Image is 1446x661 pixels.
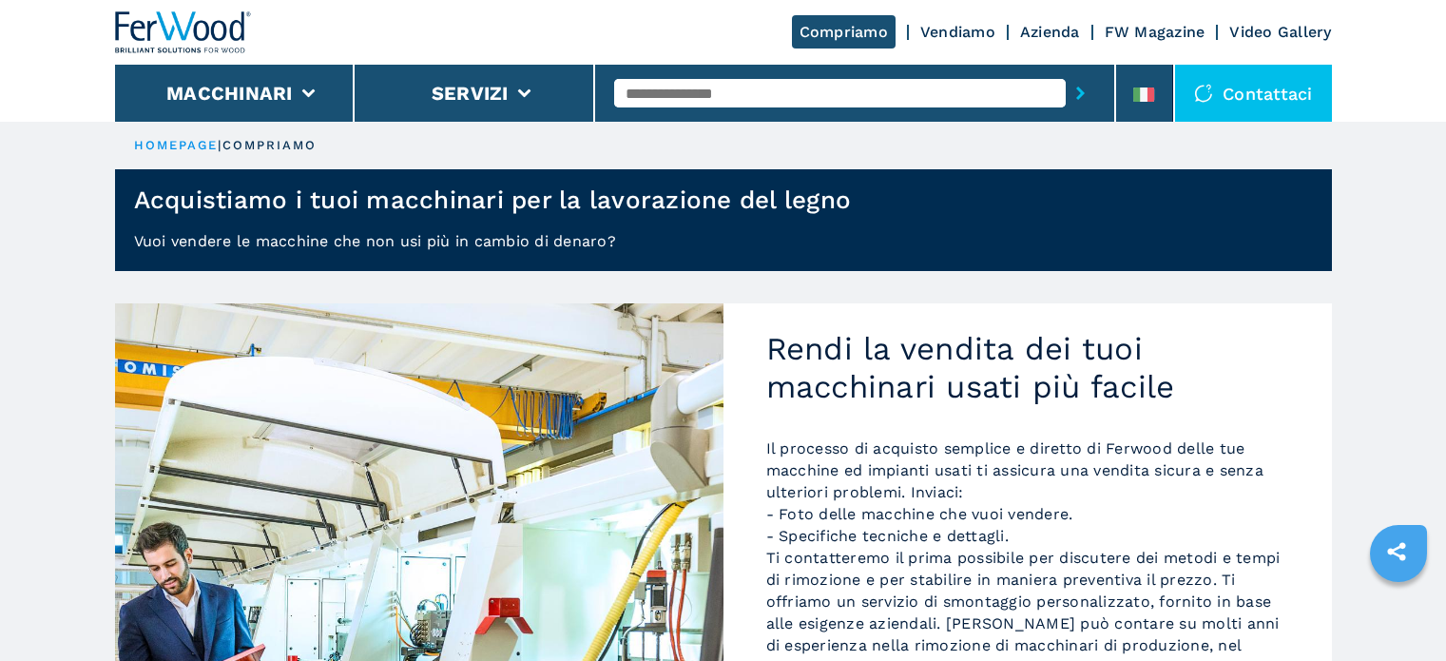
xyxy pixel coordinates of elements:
span: | [218,138,222,152]
img: Contattaci [1194,84,1213,103]
button: Macchinari [166,82,293,105]
button: submit-button [1066,71,1095,115]
h1: Acquistiamo i tuoi macchinari per la lavorazione del legno [134,185,852,215]
a: FW Magazine [1105,23,1205,41]
h2: Rendi la vendita dei tuoi macchinari usati più facile [766,330,1289,405]
button: Servizi [432,82,509,105]
a: Compriamo [792,15,896,49]
a: Vendiamo [920,23,995,41]
a: sharethis [1373,528,1420,575]
p: compriamo [222,137,318,154]
img: Ferwood [115,11,252,53]
a: HOMEPAGE [134,138,219,152]
p: Vuoi vendere le macchine che non usi più in cambio di denaro? [115,230,1332,271]
a: Video Gallery [1229,23,1331,41]
a: Azienda [1020,23,1080,41]
div: Contattaci [1175,65,1332,122]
